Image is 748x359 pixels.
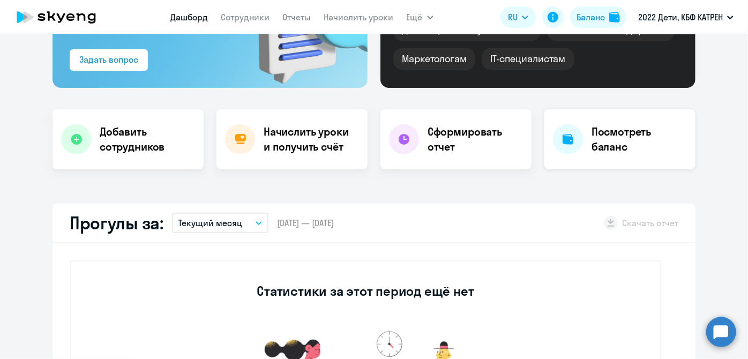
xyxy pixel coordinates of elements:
p: Текущий месяц [178,216,242,229]
h4: Начислить уроки и получить счёт [264,124,357,154]
div: IT-специалистам [482,48,574,70]
a: Отчеты [283,12,311,23]
p: 2022 Дети, КБФ КАТРЕН [638,11,723,24]
button: 2022 Дети, КБФ КАТРЕН [633,4,739,30]
h3: Статистики за этот период ещё нет [257,282,474,300]
h4: Посмотреть баланс [592,124,687,154]
a: Начислить уроки [324,12,394,23]
span: RU [508,11,518,24]
button: Ещё [407,6,433,28]
div: Баланс [577,11,605,24]
a: Дашборд [171,12,208,23]
h2: Прогулы за: [70,212,163,234]
button: RU [500,6,536,28]
button: Задать вопрос [70,49,148,71]
span: [DATE] — [DATE] [277,217,334,229]
h4: Добавить сотрудников [100,124,195,154]
h4: Сформировать отчет [428,124,523,154]
span: Ещё [407,11,423,24]
button: Балансbalance [570,6,626,28]
button: Текущий месяц [172,213,268,233]
div: Маркетологам [393,48,475,70]
a: Сотрудники [221,12,270,23]
img: balance [609,12,620,23]
div: Задать вопрос [79,53,138,66]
